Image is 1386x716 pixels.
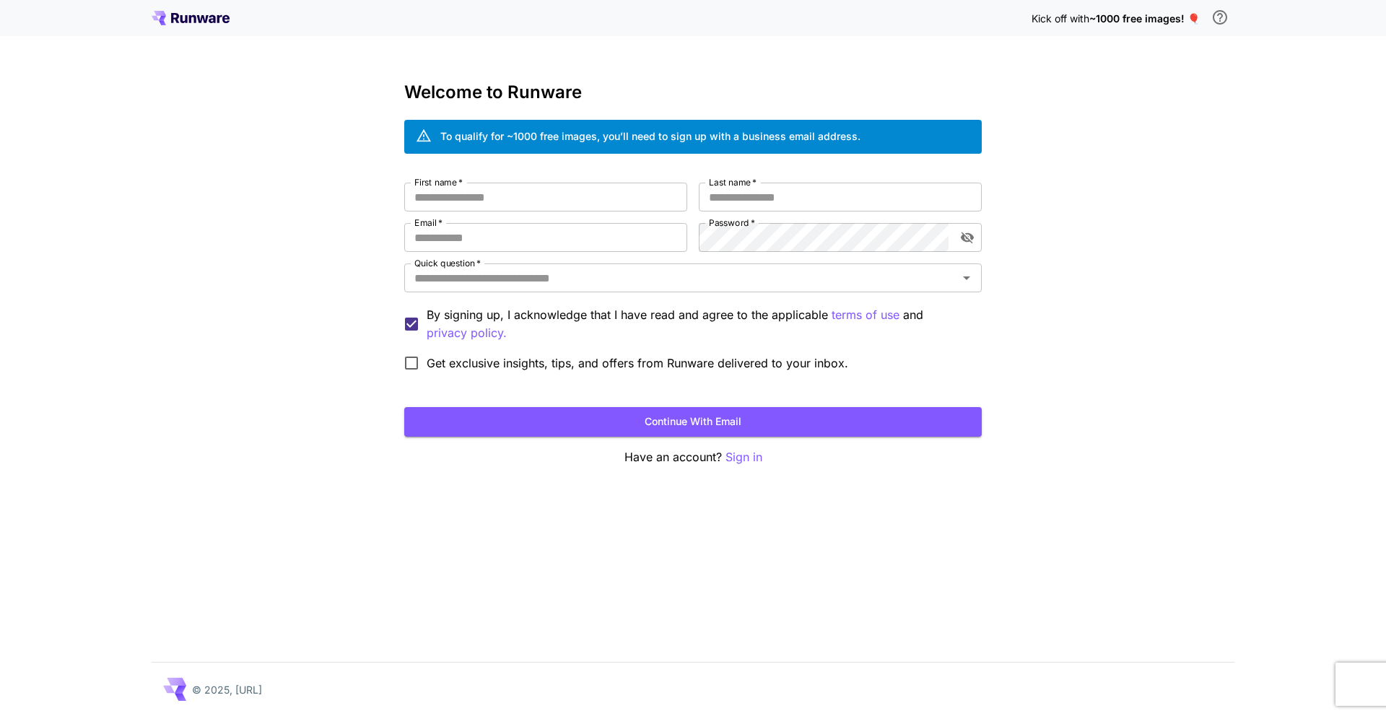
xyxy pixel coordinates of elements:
[954,224,980,250] button: toggle password visibility
[404,448,982,466] p: Have an account?
[1032,12,1089,25] span: Kick off with
[427,306,970,342] p: By signing up, I acknowledge that I have read and agree to the applicable and
[956,268,977,288] button: Open
[414,176,463,188] label: First name
[1089,12,1200,25] span: ~1000 free images! 🎈
[725,448,762,466] button: Sign in
[709,217,755,229] label: Password
[832,306,899,324] p: terms of use
[709,176,757,188] label: Last name
[440,128,860,144] div: To qualify for ~1000 free images, you’ll need to sign up with a business email address.
[1206,3,1234,32] button: In order to qualify for free credit, you need to sign up with a business email address and click ...
[192,682,262,697] p: © 2025, [URL]
[404,407,982,437] button: Continue with email
[414,257,481,269] label: Quick question
[427,324,507,342] button: By signing up, I acknowledge that I have read and agree to the applicable terms of use and
[427,324,507,342] p: privacy policy.
[427,354,848,372] span: Get exclusive insights, tips, and offers from Runware delivered to your inbox.
[404,82,982,102] h3: Welcome to Runware
[832,306,899,324] button: By signing up, I acknowledge that I have read and agree to the applicable and privacy policy.
[414,217,443,229] label: Email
